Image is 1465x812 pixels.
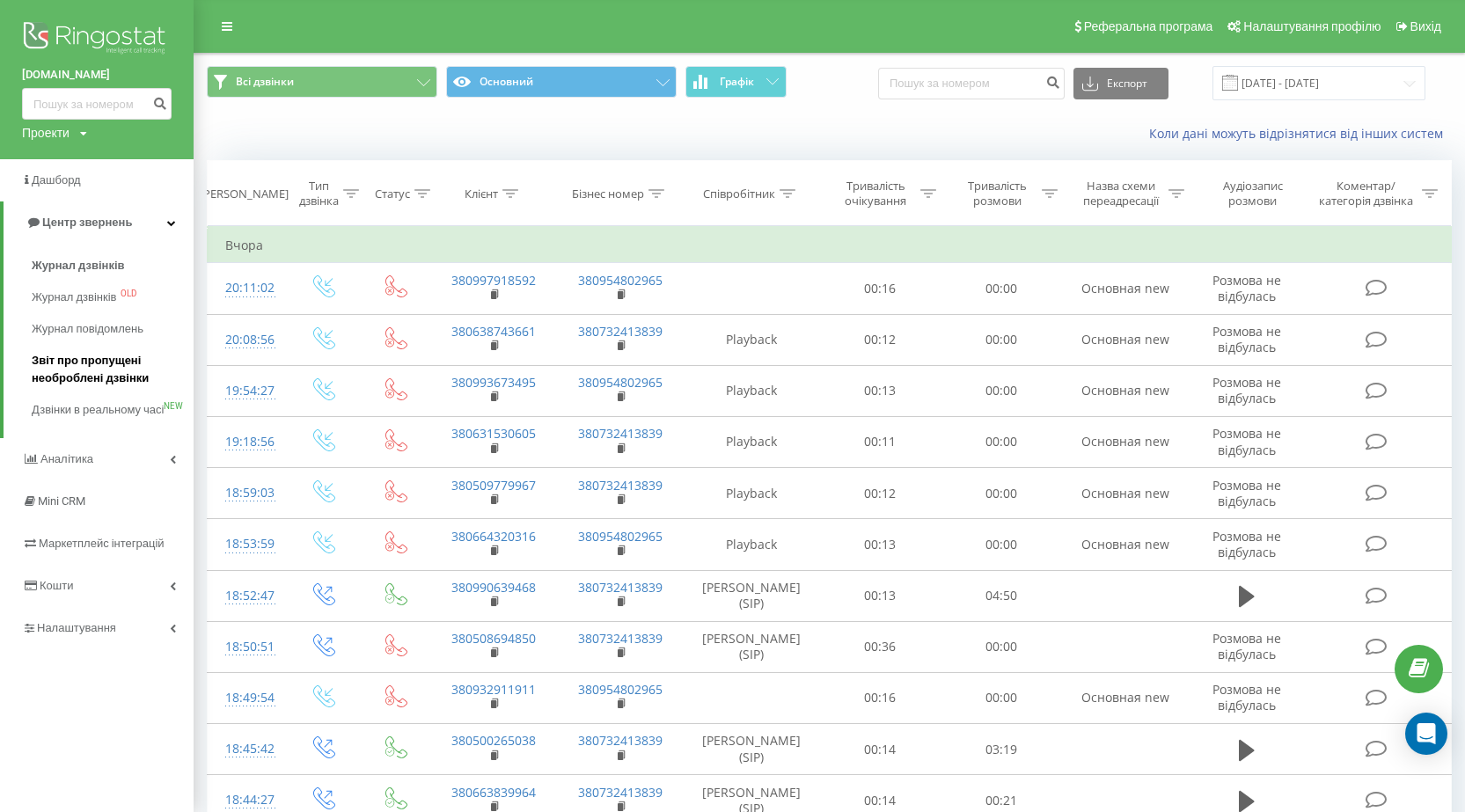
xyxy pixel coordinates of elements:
div: 19:18:56 [225,425,267,459]
a: Дзвінки в реальному часіNEW [32,394,194,426]
div: Коментар/категорія дзвінка [1315,179,1417,208]
td: Основная new [1062,468,1189,519]
button: Графік [685,66,787,98]
a: 380500265038 [451,732,536,749]
td: Основная new [1062,314,1189,365]
div: 20:08:56 [225,323,267,357]
span: Розмова не відбулась [1212,477,1281,509]
a: 380631530605 [451,425,536,442]
span: Журнал повідомлень [32,320,143,338]
a: 380954802965 [578,681,663,698]
div: 18:45:42 [225,732,267,766]
div: Open Intercom Messenger [1405,713,1447,755]
td: 00:00 [941,263,1062,314]
div: Статус [375,187,410,201]
div: Бізнес номер [572,187,644,201]
img: Ringostat logo [22,18,172,62]
span: Розмова не відбулась [1212,323,1281,355]
span: Налаштування профілю [1243,19,1381,33]
a: 380732413839 [578,425,663,442]
td: Основная new [1062,365,1189,416]
button: Експорт [1073,68,1168,99]
td: Основная new [1062,672,1189,723]
a: 380664320316 [451,528,536,545]
div: 18:53:59 [225,527,267,561]
td: 00:13 [819,365,941,416]
span: Центр звернень [42,216,132,229]
div: Аудіозапис розмови [1205,179,1301,208]
div: 18:59:03 [225,476,267,510]
td: 00:13 [819,570,941,621]
td: 00:12 [819,314,941,365]
span: Розмова не відбулась [1212,425,1281,457]
a: 380932911911 [451,681,536,698]
button: Всі дзвінки [207,66,437,98]
span: Аналiтика [40,452,93,465]
a: 380732413839 [578,323,663,340]
span: Вихід [1410,19,1441,33]
span: Реферальна програма [1084,19,1213,33]
div: Назва схеми переадресації [1078,179,1164,208]
span: Графік [720,76,754,88]
a: 380732413839 [578,630,663,647]
td: 00:12 [819,468,941,519]
a: 380997918592 [451,272,536,289]
td: Playback [684,468,820,519]
td: 04:50 [941,570,1062,621]
input: Пошук за номером [878,68,1065,99]
div: 18:50:51 [225,630,267,664]
td: Playback [684,365,820,416]
span: Розмова не відбулась [1212,681,1281,713]
div: Тривалість розмови [956,179,1037,208]
span: Дашборд [32,173,81,187]
a: 380732413839 [578,579,663,596]
a: Центр звернень [4,201,194,244]
a: 380508694850 [451,630,536,647]
a: Журнал дзвінків [32,250,194,282]
span: Mini CRM [38,494,85,508]
div: Клієнт [465,187,498,201]
a: 380663839964 [451,784,536,801]
a: Коли дані можуть відрізнятися вiд інших систем [1149,125,1452,142]
td: 00:00 [941,365,1062,416]
td: 00:00 [941,416,1062,467]
span: Всі дзвінки [236,75,294,89]
td: 00:11 [819,416,941,467]
a: 380732413839 [578,732,663,749]
a: Звіт про пропущені необроблені дзвінки [32,345,194,394]
td: Вчора [208,228,1452,263]
div: Співробітник [703,187,775,201]
span: Журнал дзвінків [32,289,116,306]
a: 380954802965 [578,528,663,545]
td: 00:16 [819,263,941,314]
a: 380954802965 [578,374,663,391]
span: Розмова не відбулась [1212,630,1281,662]
a: Журнал дзвінківOLD [32,282,194,313]
a: 380990639468 [451,579,536,596]
td: Playback [684,416,820,467]
span: Налаштування [37,621,116,634]
td: [PERSON_NAME] (SIP) [684,724,820,775]
a: 380732413839 [578,477,663,494]
div: 18:52:47 [225,579,267,613]
span: Розмова не відбулась [1212,528,1281,560]
a: [DOMAIN_NAME] [22,66,172,84]
div: Тип дзвінка [299,179,339,208]
td: Основная new [1062,416,1189,467]
td: 00:14 [819,724,941,775]
td: Основная new [1062,263,1189,314]
a: 380638743661 [451,323,536,340]
div: [PERSON_NAME] [200,187,289,201]
div: 18:49:54 [225,681,267,715]
span: Журнал дзвінків [32,257,125,274]
button: Основний [446,66,677,98]
span: Кошти [40,579,73,592]
div: 20:11:02 [225,271,267,305]
td: 00:00 [941,672,1062,723]
td: 00:36 [819,621,941,672]
td: 00:16 [819,672,941,723]
span: Маркетплейс інтеграцій [39,537,165,550]
a: 380993673495 [451,374,536,391]
td: 00:00 [941,621,1062,672]
span: Розмова не відбулась [1212,272,1281,304]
